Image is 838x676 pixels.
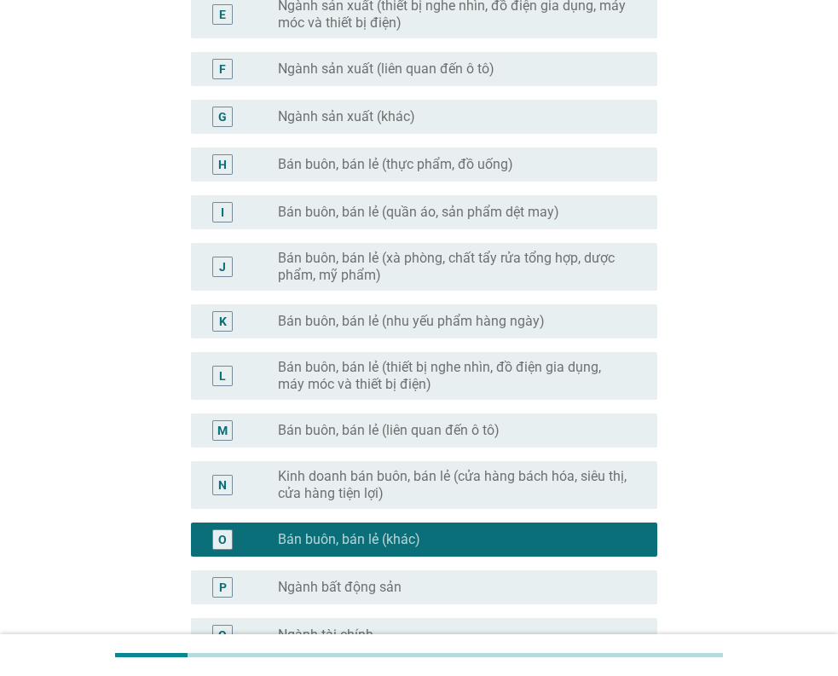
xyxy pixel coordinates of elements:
[218,107,227,125] div: G
[218,626,227,644] div: Q
[221,203,224,221] div: I
[278,250,630,284] label: Bán buôn, bán lẻ (xà phòng, chất tẩy rửa tổng hợp, dược phẩm, mỹ phẩm)
[278,313,545,330] label: Bán buôn, bán lẻ (nhu yếu phẩm hàng ngày)
[278,204,559,221] label: Bán buôn, bán lẻ (quần áo, sản phẩm dệt may)
[278,156,513,173] label: Bán buôn, bán lẻ (thực phẩm, đồ uống)
[218,155,227,173] div: H
[278,108,415,125] label: Ngành sản xuất (khác)
[278,468,630,502] label: Kinh doanh bán buôn, bán lẻ (cửa hàng bách hóa, siêu thị, cửa hàng tiện lợi)
[278,627,373,644] label: Ngành tài chính
[219,257,226,275] div: J
[219,578,227,596] div: P
[219,367,226,384] div: L
[278,359,630,393] label: Bán buôn, bán lẻ (thiết bị nghe nhìn, đồ điện gia dụng, máy móc và thiết bị điện)
[278,61,494,78] label: Ngành sản xuất (liên quan đến ô tô)
[218,530,227,548] div: O
[219,60,226,78] div: F
[219,5,226,23] div: E
[278,422,500,439] label: Bán buôn, bán lẻ (liên quan đến ô tô)
[218,476,227,494] div: N
[278,531,420,548] label: Bán buôn, bán lẻ (khác)
[219,312,227,330] div: K
[278,579,402,596] label: Ngành bất động sản
[217,421,228,439] div: M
